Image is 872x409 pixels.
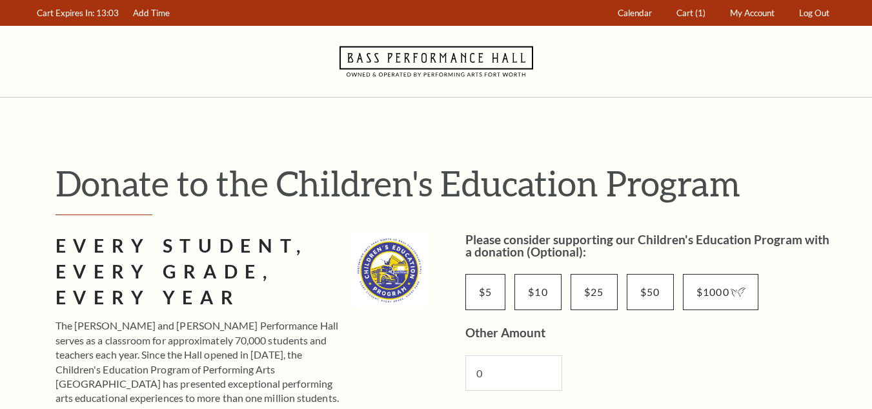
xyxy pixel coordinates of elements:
input: $50 [627,274,674,310]
a: Log Out [793,1,835,26]
input: $10 [514,274,562,310]
a: Cart (1) [670,1,711,26]
span: My Account [730,8,775,18]
a: Calendar [611,1,658,26]
span: Calendar [618,8,652,18]
img: cep_logo_2022_standard_335x335.jpg [352,233,427,308]
span: Cart [676,8,693,18]
span: (1) [695,8,705,18]
span: Cart Expires In: [37,8,94,18]
h1: Donate to the Children's Education Program [56,162,837,204]
span: 13:03 [96,8,119,18]
label: Other Amount [465,325,545,340]
a: My Account [724,1,780,26]
a: Add Time [127,1,176,26]
input: $25 [571,274,618,310]
input: $1000 [683,274,758,310]
input: $5 [465,274,506,310]
h2: Every Student, Every Grade, Every Year [56,233,343,311]
label: Please consider supporting our Children's Education Program with a donation (Optional): [465,232,829,259]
